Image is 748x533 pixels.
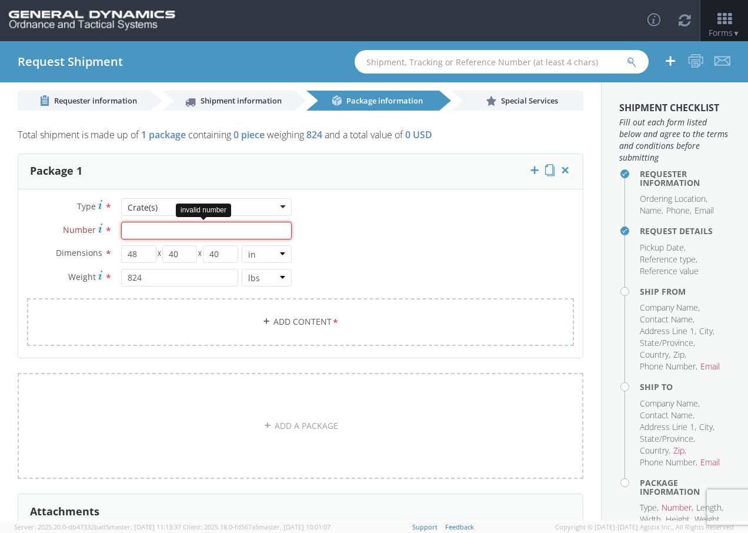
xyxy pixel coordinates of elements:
[77,201,96,212] span: Type
[54,95,137,106] span: Requester information
[162,91,295,111] a: Shipment information
[306,128,322,141] span: 824
[640,337,695,349] li: State/Province
[700,457,720,468] li: Email
[445,522,474,531] a: Feedback
[640,478,730,497] h4: Package Information
[640,287,730,296] h4: Ship From
[259,522,330,531] span: master, [DATE] 10:01:07
[640,325,696,337] li: Address Line 1
[640,349,670,361] li: Country
[141,128,186,141] span: 1 package
[640,409,694,421] li: Contact Name
[640,514,663,525] li: Width
[640,445,670,457] li: Country
[662,502,693,514] li: Number
[18,128,583,148] p: Total shipment is made up of containing weighing and a total value of
[673,445,686,457] li: Zip
[699,421,714,433] li: City
[709,27,740,38] span: Forms
[694,514,722,525] li: Weight
[18,91,151,111] a: Requester information
[640,193,707,205] li: Ordering Location
[63,224,96,235] span: Number
[640,421,696,433] li: Address Line 1
[666,205,692,216] li: Phone
[68,271,96,282] span: Weight
[619,103,730,114] h3: Shipment Checklist
[27,298,574,346] a: Add Content
[640,205,663,216] li: Name
[696,502,723,514] li: Length
[619,116,730,164] span: Fill out each form listed below and agree to the terms and conditions before submitting
[405,128,432,141] span: 0 USD
[666,514,692,525] li: Height
[501,95,558,106] span: Special Services
[197,245,203,263] span: X
[355,50,649,74] input: Shipment, Tracking or Reference Number (at least 4 chars)
[640,169,730,188] h4: Requester Information
[412,522,438,531] a: Support
[640,226,730,235] h4: Request Details
[640,242,686,254] li: Pickup Date
[30,506,99,518] h3: Attachments
[56,247,102,258] span: Dimensions
[699,325,714,337] li: City
[128,202,158,214] div: Crate(s)
[640,398,700,409] li: Company Name
[640,361,697,372] li: Phone Number
[694,205,714,216] li: Email
[640,302,700,314] li: Company Name
[176,204,231,217] div: invalid number
[306,91,439,111] a: Package information
[640,254,697,265] li: Reference type
[121,245,156,263] input: Length
[9,11,175,31] img: gd-ots-0c3321f2eb4c994f95cb.png
[640,433,695,445] li: State/Province
[640,502,659,514] li: Type
[156,245,162,263] span: X
[18,55,123,68] h4: Request Shipment
[183,522,330,531] span: Client: 2025.18.0-fd567a5
[14,522,181,531] span: Server: 2025.20.0-db47332bad5
[640,457,697,468] li: Phone Number
[346,95,423,106] span: Package information
[109,522,181,531] span: master, [DATE] 11:13:37
[640,265,699,277] li: Reference value
[162,245,198,263] input: Width
[733,28,740,38] span: ▼
[673,349,686,361] li: Zip
[640,382,730,391] h4: Ship To
[201,95,282,106] span: Shipment information
[640,314,694,325] li: Contact Name
[233,128,265,141] span: 0 piece
[18,373,583,479] a: ADD A PACKAGE
[555,522,734,532] span: Copyright © [DATE]-[DATE] Agistix Inc., All Rights Reserved
[30,165,82,177] h3: Package 1
[700,361,720,372] li: Email
[451,91,584,111] a: Special Services
[203,245,238,263] input: Height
